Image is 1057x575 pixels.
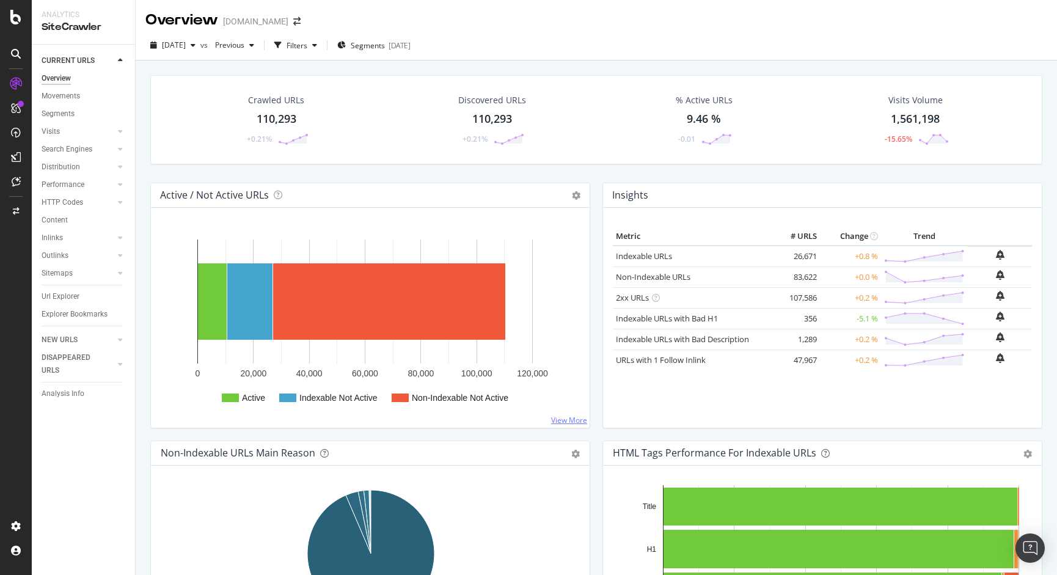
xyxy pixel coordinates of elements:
[613,227,771,246] th: Metric
[240,368,266,378] text: 20,000
[42,178,84,191] div: Performance
[458,94,526,106] div: Discovered URLs
[42,143,92,156] div: Search Engines
[771,308,820,329] td: 356
[210,40,244,50] span: Previous
[42,214,68,227] div: Content
[351,40,385,51] span: Segments
[196,368,200,378] text: 0
[42,249,114,262] a: Outlinks
[42,334,78,346] div: NEW URLS
[996,270,1004,280] div: bell-plus
[820,266,881,287] td: +0.0 %
[332,35,415,55] button: Segments[DATE]
[42,108,126,120] a: Segments
[42,161,80,174] div: Distribution
[771,287,820,308] td: 107,586
[42,249,68,262] div: Outlinks
[412,393,508,403] text: Non-Indexable Not Active
[352,368,378,378] text: 60,000
[820,329,881,350] td: +0.2 %
[42,178,114,191] a: Performance
[885,134,912,144] div: -15.65%
[42,72,71,85] div: Overview
[1023,450,1032,458] div: gear
[42,387,126,400] a: Analysis Info
[616,271,690,282] a: Non-Indexable URLs
[287,40,307,51] div: Filters
[616,334,749,345] a: Indexable URLs with Bad Description
[996,291,1004,301] div: bell-plus
[42,196,83,209] div: HTTP Codes
[517,368,548,378] text: 120,000
[42,351,114,377] a: DISAPPEARED URLS
[771,227,820,246] th: # URLS
[42,232,114,244] a: Inlinks
[42,232,63,244] div: Inlinks
[42,90,126,103] a: Movements
[242,393,265,403] text: Active
[42,90,80,103] div: Movements
[771,350,820,370] td: 47,967
[820,227,881,246] th: Change
[42,125,60,138] div: Visits
[996,353,1004,363] div: bell-plus
[299,393,378,403] text: Indexable Not Active
[42,161,114,174] a: Distribution
[42,214,126,227] a: Content
[551,415,587,425] a: View More
[42,54,114,67] a: CURRENT URLS
[996,332,1004,342] div: bell-plus
[42,387,84,400] div: Analysis Info
[643,502,657,511] text: Title
[571,450,580,458] div: gear
[247,134,272,144] div: +0.21%
[210,35,259,55] button: Previous
[881,227,968,246] th: Trend
[891,111,940,127] div: 1,561,198
[145,35,200,55] button: [DATE]
[996,250,1004,260] div: bell-plus
[42,72,126,85] a: Overview
[293,17,301,26] div: arrow-right-arrow-left
[42,125,114,138] a: Visits
[820,308,881,329] td: -5.1 %
[687,111,721,127] div: 9.46 %
[771,266,820,287] td: 83,622
[42,54,95,67] div: CURRENT URLS
[269,35,322,55] button: Filters
[461,368,492,378] text: 100,000
[42,196,114,209] a: HTTP Codes
[1015,533,1045,563] div: Open Intercom Messenger
[616,354,706,365] a: URLs with 1 Follow Inlink
[42,290,79,303] div: Url Explorer
[257,111,296,127] div: 110,293
[616,251,672,262] a: Indexable URLs
[160,187,269,203] h4: Active / Not Active URLs
[42,308,108,321] div: Explorer Bookmarks
[200,40,210,50] span: vs
[223,15,288,27] div: [DOMAIN_NAME]
[771,329,820,350] td: 1,289
[676,94,733,106] div: % Active URLs
[389,40,411,51] div: [DATE]
[820,350,881,370] td: +0.2 %
[161,447,315,459] div: Non-Indexable URLs Main Reason
[248,94,304,106] div: Crawled URLs
[463,134,488,144] div: +0.21%
[42,10,125,20] div: Analytics
[42,267,73,280] div: Sitemaps
[888,94,943,106] div: Visits Volume
[820,246,881,267] td: +0.8 %
[616,292,649,303] a: 2xx URLs
[612,187,648,203] h4: Insights
[162,40,186,50] span: 2025 Sep. 10th
[820,287,881,308] td: +0.2 %
[647,545,657,554] text: H1
[771,246,820,267] td: 26,671
[42,20,125,34] div: SiteCrawler
[161,227,580,418] svg: A chart.
[572,191,580,200] i: Options
[42,308,126,321] a: Explorer Bookmarks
